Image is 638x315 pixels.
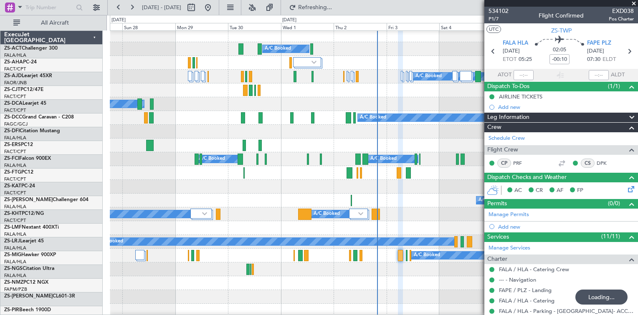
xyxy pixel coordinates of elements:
[4,73,22,78] span: ZS-AJD
[551,26,572,35] span: ZS-TWP
[4,211,44,216] a: ZS-KHTPC12/NG
[4,294,53,299] span: ZS-[PERSON_NAME]
[497,159,511,168] div: CP
[609,15,634,23] span: Pos Charter
[577,186,583,195] span: FP
[415,70,442,83] div: A/C Booked
[4,80,27,86] a: FAOR/JNB
[514,186,522,195] span: AC
[4,252,21,257] span: ZS-MIG
[175,23,228,30] div: Mon 29
[4,259,26,265] a: FALA/HLA
[199,153,225,165] div: A/C Booked
[122,23,175,30] div: Sun 28
[503,47,520,55] span: [DATE]
[414,249,440,262] div: A/C Booked
[4,93,26,100] a: FACT/CPT
[487,232,509,242] span: Services
[489,244,530,252] a: Manage Services
[487,199,507,209] span: Permits
[4,115,74,120] a: ZS-DCCGrand Caravan - C208
[499,297,554,304] a: FALA / HLA - Catering
[4,101,46,106] a: ZS-DCALearjet 45
[314,208,340,220] div: A/C Booked
[4,52,26,58] a: FALA/HLA
[142,4,181,11] span: [DATE] - [DATE]
[601,232,620,241] span: (11/11)
[499,93,542,100] div: AIRLINE TICKETS
[4,307,19,312] span: ZS-PIR
[513,159,532,167] a: PRF
[4,60,37,65] a: ZS-AHAPC-24
[4,170,21,175] span: ZS-FTG
[519,55,532,64] span: 05:25
[4,129,60,134] a: ZS-DFICitation Mustang
[498,71,511,79] span: ATOT
[4,245,26,251] a: FALA/HLA
[489,211,529,219] a: Manage Permits
[4,101,23,106] span: ZS-DCA
[281,23,334,30] div: Wed 1
[4,231,26,237] a: FALA/HLA
[4,266,54,271] a: ZS-NGSCitation Ultra
[503,55,516,64] span: ETOT
[575,290,628,305] div: Loading...
[536,186,543,195] span: CR
[4,225,22,230] span: ZS-LMF
[311,60,316,64] img: arrow-gray.svg
[111,17,126,24] div: [DATE]
[25,1,73,14] input: Trip Number
[611,71,625,79] span: ALDT
[489,15,509,23] span: P1/7
[265,43,291,55] div: A/C Booked
[487,113,529,122] span: Leg Information
[478,194,505,207] div: A/C Booked
[608,199,620,208] span: (0/0)
[487,123,501,132] span: Crew
[503,39,528,48] span: FALA HLA
[4,211,22,216] span: ZS-KHT
[4,252,56,257] a: ZS-MIGHawker 900XP
[439,23,492,30] div: Sat 4
[4,176,26,182] a: FACT/CPT
[487,255,507,264] span: Charter
[487,82,529,91] span: Dispatch To-Dos
[587,39,611,48] span: FAPE PLZ
[4,87,20,92] span: ZS-CJT
[360,111,386,124] div: A/C Booked
[608,82,620,91] span: (1/1)
[4,239,20,244] span: ZS-LRJ
[202,212,207,215] img: arrow-gray.svg
[597,159,615,167] a: DPK
[370,153,397,165] div: A/C Booked
[557,186,563,195] span: AF
[4,225,59,230] a: ZS-LMFNextant 400XTi
[499,266,569,273] a: FALA / HLA - Catering Crew
[609,7,634,15] span: EXD038
[514,70,534,80] input: --:--
[4,142,33,147] a: ZS-ERSPC12
[4,197,53,202] span: ZS-[PERSON_NAME]
[4,204,26,210] a: FALA/HLA
[285,1,335,14] button: Refreshing...
[228,23,281,30] div: Tue 30
[4,170,33,175] a: ZS-FTGPC12
[581,159,595,168] div: CS
[489,7,509,15] span: 534102
[22,20,88,26] span: All Aircraft
[97,235,123,248] div: A/C Booked
[282,17,296,24] div: [DATE]
[4,149,26,155] a: FACT/CPT
[489,134,525,143] a: Schedule Crew
[4,239,44,244] a: ZS-LRJLearjet 45
[4,217,26,224] a: FACT/CPT
[4,307,51,312] a: ZS-PIRBeech 1900D
[298,5,333,10] span: Refreshing...
[487,145,518,155] span: Flight Crew
[4,73,52,78] a: ZS-AJDLearjet 45XR
[4,197,89,202] a: ZS-[PERSON_NAME]Challenger 604
[4,121,28,127] a: FAGC/GCJ
[487,173,567,182] span: Dispatch Checks and Weather
[4,190,26,196] a: FACT/CPT
[4,46,22,51] span: ZS-ACT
